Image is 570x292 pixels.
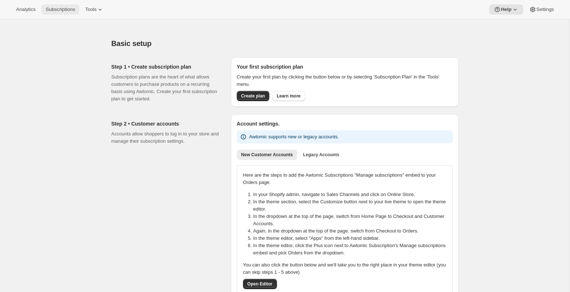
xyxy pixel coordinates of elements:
span: Analytics [16,7,35,12]
h2: Step 2 • Customer accounts [111,120,219,127]
button: Create plan [237,91,269,101]
li: In the theme section, select the Customize button next to your live theme to open the theme editor. [253,198,451,213]
li: Again, in the dropdown at the top of the page, switch from Checkout to Orders. [253,227,451,235]
button: Settings [525,4,558,15]
h2: Your first subscription plan [237,63,453,70]
span: Create plan [241,93,265,99]
span: Tools [85,7,96,12]
p: You can also click the button below and we'll take you to the right place in your theme editor (y... [243,261,446,276]
a: Learn more [272,91,305,101]
span: Learn more [277,93,300,99]
p: Accounts allow shoppers to log in to your store and manage their subscription settings. [111,130,219,145]
span: New Customer Accounts [241,152,293,158]
span: Help [501,7,512,12]
p: Awtomic supports new or legacy accounts. [249,133,339,141]
span: Open Editor [247,281,273,287]
span: Settings [536,7,554,12]
button: Help [489,4,523,15]
button: New Customer Accounts [237,150,297,160]
button: Subscriptions [41,4,79,15]
li: In your Shopify admin, navigate to Sales Channels and click on Online Store. [253,191,451,198]
button: Analytics [12,4,40,15]
button: Legacy Accounts [299,150,343,160]
li: In the theme editor, click the Plus icon next to Awtomic Subscription's Manage subscriptions embe... [253,242,451,257]
p: Create your first plan by clicking the button below or by selecting 'Subscription Plan' in the 'T... [237,73,453,88]
span: Subscriptions [46,7,75,12]
button: Open Editor [243,279,277,289]
span: Legacy Accounts [303,152,339,158]
span: Basic setup [111,39,152,47]
button: Tools [81,4,108,15]
li: In the theme editor, select "Apps" from the left-hand sidebar. [253,235,451,242]
p: Here are the steps to add the Awtomic Subscriptions "Manage subscriptions" embed to your Orders p... [243,172,446,186]
h2: Step 1 • Create subscription plan [111,63,219,70]
li: In the dropdown at the top of the page, switch from Home Page to Checkout and Customer Accounts. [253,213,451,227]
p: Subscription plans are the heart of what allows customers to purchase products on a recurring bas... [111,73,219,103]
h2: Account settings. [237,120,453,127]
